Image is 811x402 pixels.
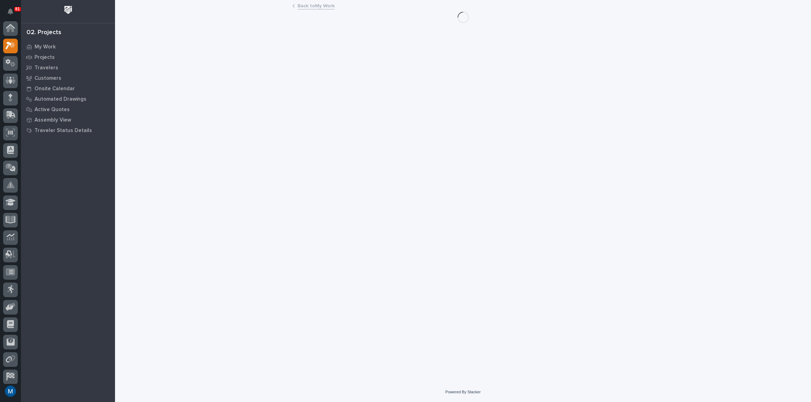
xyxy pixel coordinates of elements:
a: Customers [21,73,115,83]
div: 02. Projects [26,29,61,37]
p: Projects [35,54,55,61]
button: Notifications [3,4,18,19]
a: Active Quotes [21,104,115,115]
div: Notifications81 [9,8,18,20]
p: Active Quotes [35,107,70,113]
a: Assembly View [21,115,115,125]
p: Traveler Status Details [35,127,92,134]
a: Back toMy Work [298,1,335,9]
a: Traveler Status Details [21,125,115,136]
img: Workspace Logo [62,3,75,16]
p: Customers [35,75,61,82]
p: Onsite Calendar [35,86,75,92]
a: My Work [21,41,115,52]
a: Automated Drawings [21,94,115,104]
p: 81 [15,7,20,11]
a: Travelers [21,62,115,73]
p: My Work [35,44,56,50]
button: users-avatar [3,384,18,399]
p: Travelers [35,65,58,71]
a: Onsite Calendar [21,83,115,94]
a: Projects [21,52,115,62]
p: Assembly View [35,117,71,123]
p: Automated Drawings [35,96,86,102]
a: Powered By Stacker [445,390,481,394]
